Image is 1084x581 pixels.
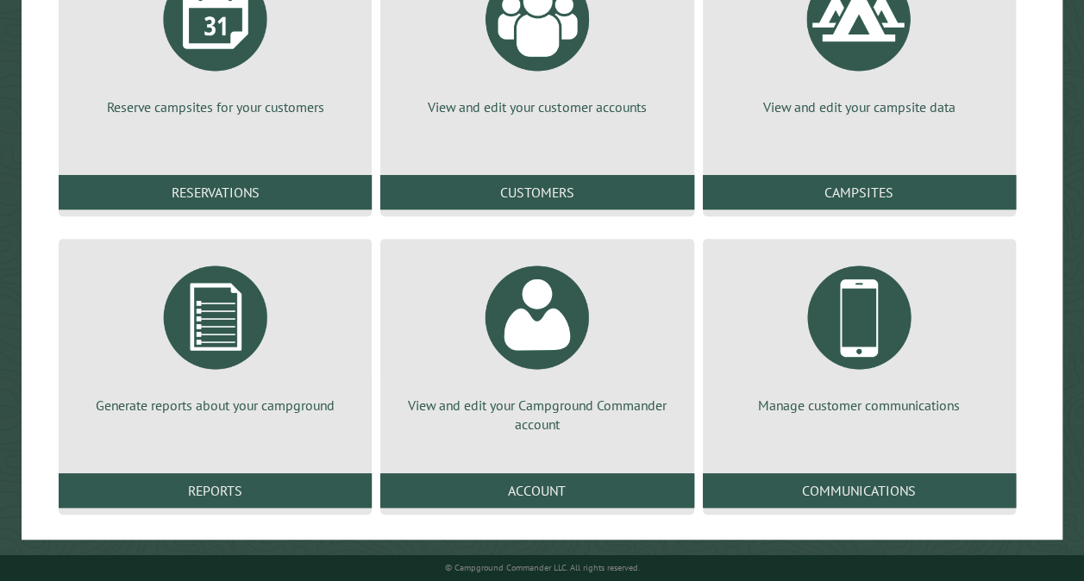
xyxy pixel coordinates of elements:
[401,253,673,434] a: View and edit your Campground Commander account
[724,396,995,415] p: Manage customer communications
[445,562,640,573] small: © Campground Commander LLC. All rights reserved.
[79,253,351,415] a: Generate reports about your campground
[79,97,351,116] p: Reserve campsites for your customers
[59,473,372,508] a: Reports
[59,175,372,209] a: Reservations
[380,175,693,209] a: Customers
[724,253,995,415] a: Manage customer communications
[703,175,1016,209] a: Campsites
[401,97,673,116] p: View and edit your customer accounts
[401,396,673,434] p: View and edit your Campground Commander account
[79,396,351,415] p: Generate reports about your campground
[724,97,995,116] p: View and edit your campsite data
[703,473,1016,508] a: Communications
[380,473,693,508] a: Account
